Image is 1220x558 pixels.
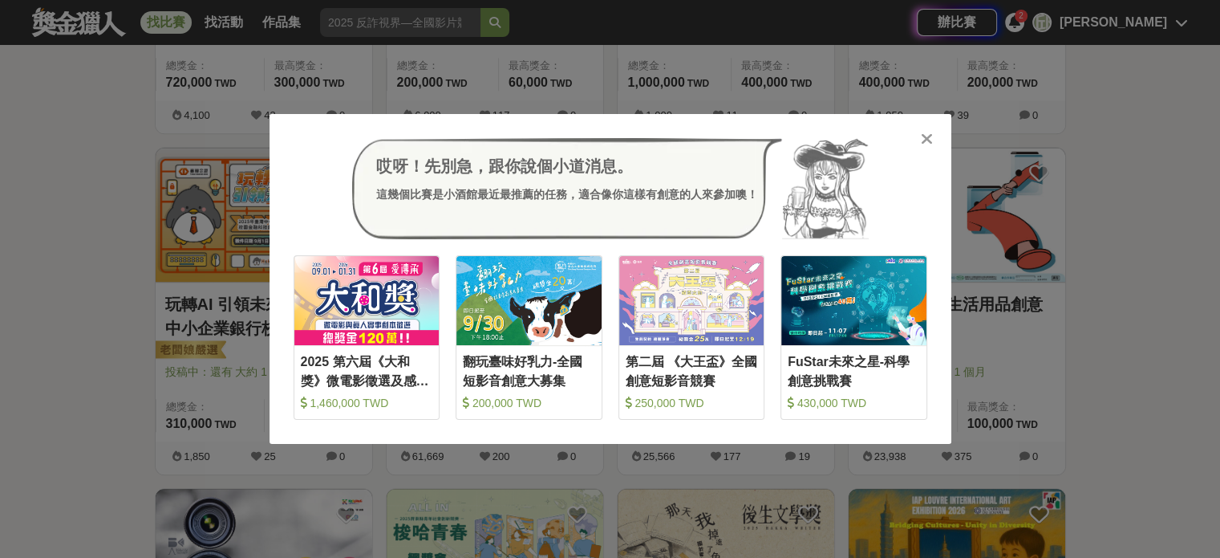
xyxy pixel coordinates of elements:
[376,186,758,203] div: 這幾個比賽是小酒館最近最推薦的任務，適合像你這樣有創意的人來參加噢！
[294,256,440,345] img: Cover Image
[376,154,758,178] div: 哎呀！先別急，跟你說個小道消息。
[301,352,433,389] div: 2025 第六屆《大和獎》微電影徵選及感人實事分享
[619,256,764,345] img: Cover Image
[301,395,433,411] div: 1,460,000 TWD
[788,352,920,389] div: FuStar未來之星-科學創意挑戰賽
[782,138,869,239] img: Avatar
[781,256,926,345] img: Cover Image
[456,255,602,420] a: Cover Image翻玩臺味好乳力-全國短影音創意大募集 200,000 TWD
[618,255,765,420] a: Cover Image第二屆 《大王盃》全國創意短影音競賽 250,000 TWD
[294,255,440,420] a: Cover Image2025 第六屆《大和獎》微電影徵選及感人實事分享 1,460,000 TWD
[788,395,920,411] div: 430,000 TWD
[626,395,758,411] div: 250,000 TWD
[626,352,758,389] div: 第二屆 《大王盃》全國創意短影音競賽
[463,352,595,389] div: 翻玩臺味好乳力-全國短影音創意大募集
[456,256,602,345] img: Cover Image
[463,395,595,411] div: 200,000 TWD
[780,255,927,420] a: Cover ImageFuStar未來之星-科學創意挑戰賽 430,000 TWD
